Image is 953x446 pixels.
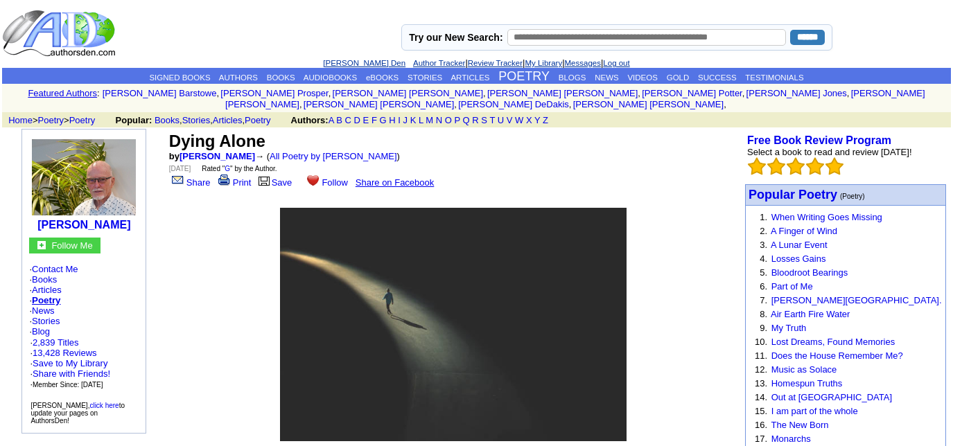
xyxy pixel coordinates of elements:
[445,115,452,125] a: O
[468,59,523,67] a: Review Tracker
[323,57,629,68] font: | | | |
[771,392,892,402] a: Out at [GEOGRAPHIC_DATA]
[825,157,843,175] img: bigemptystars.png
[755,406,767,416] font: 15.
[51,239,92,251] a: Follow Me
[498,115,504,125] a: U
[169,132,265,150] font: Dying Alone
[149,73,210,82] a: SIGNED BOOKS
[534,115,540,125] a: Y
[8,115,33,125] a: Home
[419,115,423,125] a: L
[472,115,478,125] a: R
[389,115,395,125] a: H
[202,165,277,172] font: Rated " " by the Author.
[32,139,136,215] img: 1363.jpg
[89,402,119,409] a: click here
[507,115,513,125] a: V
[172,175,184,186] img: share_page.gif
[771,337,895,347] a: Lost Dreams, Found Memories
[30,358,110,389] font: · · ·
[525,59,562,67] a: My Library
[771,240,828,250] a: A Lunar Event
[771,434,811,444] a: Monarchs
[363,115,369,125] a: E
[463,115,470,125] a: Q
[3,115,113,125] font: > >
[667,73,690,82] a: GOLD
[366,73,399,82] a: eBOOKS
[408,73,442,82] a: STORIES
[603,59,629,67] a: Log out
[771,406,858,416] a: I am part of the whole
[640,90,642,98] font: i
[69,115,96,125] a: Poetry
[760,240,767,250] font: 3.
[760,323,767,333] font: 9.
[426,115,433,125] a: M
[116,115,561,125] font: , , ,
[219,90,220,98] font: i
[37,219,130,231] b: [PERSON_NAME]
[169,165,191,172] font: [DATE]
[746,88,847,98] a: [PERSON_NAME] Jones
[755,364,767,375] font: 12.
[755,392,767,402] font: 14.
[760,226,767,236] font: 2.
[726,101,728,109] font: i
[30,402,125,425] font: [PERSON_NAME], to update your pages on AuthorsDen!
[155,115,180,125] a: Books
[806,157,824,175] img: bigemptystars.png
[849,90,850,98] font: i
[486,90,487,98] font: i
[180,151,255,161] a: [PERSON_NAME]
[270,151,397,161] a: All Poetry by [PERSON_NAME]
[747,134,891,146] a: Free Book Review Program
[840,193,865,200] font: (Poetry)
[37,241,46,249] img: gc.jpg
[771,350,903,361] a: Does the House Remember Me?
[33,358,107,368] a: Save to My Library
[571,101,572,109] font: i
[30,337,110,389] font: · ·
[32,274,57,285] a: Books
[760,212,767,222] font: 1.
[642,88,742,98] a: [PERSON_NAME] Potter
[32,285,62,295] a: Articles
[333,88,483,98] a: [PERSON_NAME] [PERSON_NAME]
[304,99,454,109] a: [PERSON_NAME] [PERSON_NAME]
[698,73,737,82] a: SUCCESS
[304,73,357,82] a: AUDIOBOOKS
[627,73,657,82] a: VIDEOS
[354,115,360,125] a: D
[32,305,55,316] a: News
[771,420,828,430] a: The New Born
[182,115,210,125] a: Stories
[755,378,767,389] font: 13.
[755,434,767,444] font: 17.
[245,115,271,125] a: Poetry
[755,337,767,347] font: 10.
[455,115,460,125] a: P
[51,240,92,251] font: Follow Me
[410,115,417,125] a: K
[771,226,837,236] a: A Finger of Wind
[573,99,724,109] a: [PERSON_NAME] [PERSON_NAME]
[457,101,458,109] font: i
[280,208,627,441] img: 368939.jpg
[760,309,767,319] font: 8.
[38,115,64,125] a: Poetry
[787,157,805,175] img: bigemptystars.png
[29,264,139,390] font: · · · · · · ·
[543,115,548,125] a: Z
[169,151,255,161] font: by
[771,309,850,319] a: Air Earth Fire Water
[169,177,211,188] a: Share
[487,88,638,98] a: [PERSON_NAME] [PERSON_NAME]
[771,323,807,333] a: My Truth
[218,175,230,186] img: print.gif
[436,115,442,125] a: N
[771,281,813,292] a: Part of Me
[559,73,586,82] a: BLOGS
